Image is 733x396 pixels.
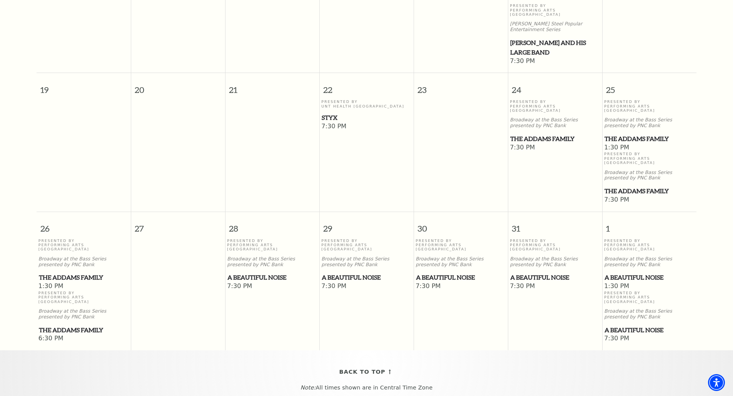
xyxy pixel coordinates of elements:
a: A Beautiful Noise [604,273,695,282]
p: Presented By Performing Arts [GEOGRAPHIC_DATA] [416,239,506,252]
span: A Beautiful Noise [416,273,506,282]
span: 7:30 PM [510,282,600,291]
span: The Addams Family [39,325,129,335]
a: Styx [321,113,412,123]
span: 30 [414,212,508,239]
span: 20 [131,73,225,99]
a: The Addams Family [604,134,695,144]
p: Broadway at the Bass Series presented by PNC Bank [510,256,600,268]
span: 7:30 PM [510,57,600,66]
p: Broadway at the Bass Series presented by PNC Bank [38,256,129,268]
div: Accessibility Menu [708,374,725,391]
p: [PERSON_NAME] Steel Popular Entertainment Series [510,21,600,33]
span: 7:30 PM [604,335,695,343]
span: 7:30 PM [416,282,506,291]
span: 27 [131,212,225,239]
p: Broadway at the Bass Series presented by PNC Bank [227,256,317,268]
p: Presented By Performing Arts [GEOGRAPHIC_DATA] [510,239,600,252]
span: 21 [225,73,319,99]
span: 26 [37,212,131,239]
span: 7:30 PM [321,123,412,131]
span: Back To Top [339,367,386,377]
span: 25 [603,73,697,99]
span: 1:30 PM [38,282,129,291]
p: Presented By Performing Arts [GEOGRAPHIC_DATA] [604,291,695,304]
p: Broadway at the Bass Series presented by PNC Bank [604,308,695,320]
p: Presented By Performing Arts [GEOGRAPHIC_DATA] [38,239,129,252]
span: [PERSON_NAME] and his Large Band [510,38,600,57]
a: A Beautiful Noise [604,325,695,335]
a: A Beautiful Noise [510,273,600,282]
p: Presented By Performing Arts [GEOGRAPHIC_DATA] [227,239,317,252]
p: Broadway at the Bass Series presented by PNC Bank [604,170,695,181]
a: The Addams Family [604,186,695,196]
p: Broadway at the Bass Series presented by PNC Bank [321,256,412,268]
span: 7:30 PM [227,282,317,291]
span: 22 [320,73,414,99]
p: Presented By Performing Arts [GEOGRAPHIC_DATA] [604,239,695,252]
p: Presented By Performing Arts [GEOGRAPHIC_DATA] [321,239,412,252]
p: Presented By Performing Arts [GEOGRAPHIC_DATA] [604,152,695,165]
a: The Addams Family [38,325,129,335]
p: All times shown are in Central Time Zone [7,384,726,391]
p: Broadway at the Bass Series presented by PNC Bank [604,256,695,268]
p: Broadway at the Bass Series presented by PNC Bank [416,256,506,268]
a: The Addams Family [38,273,129,282]
span: 24 [508,73,602,99]
span: 23 [414,73,508,99]
p: Presented By Performing Arts [GEOGRAPHIC_DATA] [510,99,600,113]
p: Broadway at the Bass Series presented by PNC Bank [510,117,600,129]
p: Presented By UNT Health [GEOGRAPHIC_DATA] [321,99,412,108]
span: 7:30 PM [321,282,412,291]
a: A Beautiful Noise [416,273,506,282]
a: Lyle Lovett and his Large Band [510,38,600,57]
span: 1 [603,212,697,239]
span: 7:30 PM [510,144,600,152]
p: Presented By Performing Arts [GEOGRAPHIC_DATA] [510,3,600,17]
span: 6:30 PM [38,335,129,343]
span: 1:30 PM [604,144,695,152]
span: The Addams Family [39,273,129,282]
a: A Beautiful Noise [321,273,412,282]
span: 28 [225,212,319,239]
p: Broadway at the Bass Series presented by PNC Bank [38,308,129,320]
span: 31 [508,212,602,239]
p: Presented By Performing Arts [GEOGRAPHIC_DATA] [604,99,695,113]
a: A Beautiful Noise [227,273,317,282]
a: The Addams Family [510,134,600,144]
span: 7:30 PM [604,196,695,204]
span: 19 [37,73,131,99]
em: Note: [301,384,316,391]
p: Presented By Performing Arts [GEOGRAPHIC_DATA] [38,291,129,304]
span: 1:30 PM [604,282,695,291]
p: Broadway at the Bass Series presented by PNC Bank [604,117,695,129]
span: 29 [320,212,414,239]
